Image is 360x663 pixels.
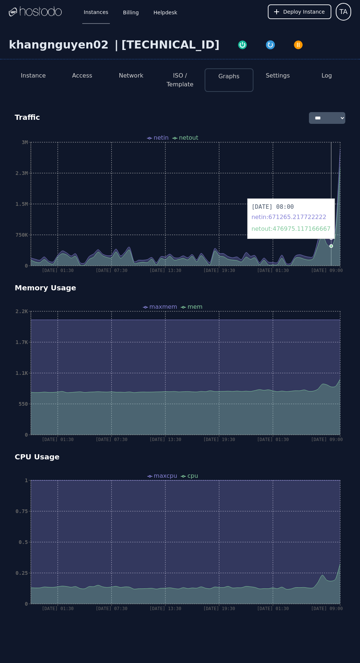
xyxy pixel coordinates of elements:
[336,3,351,21] button: User menu
[42,606,74,611] tspan: [DATE] 01:30
[9,277,351,299] div: Memory Usage
[203,268,235,273] tspan: [DATE] 19:30
[268,4,331,19] button: Deploy Instance
[15,308,28,314] tspan: 2.2K
[25,477,28,483] tspan: 1
[15,508,28,514] tspan: 0.75
[96,606,127,611] tspan: [DATE] 07:30
[187,472,198,479] span: cpu
[9,106,46,130] div: Traffic
[265,40,276,50] img: Restart
[150,437,181,442] tspan: [DATE] 13:30
[257,437,289,442] tspan: [DATE] 01:30
[42,268,74,273] tspan: [DATE] 01:30
[150,606,181,611] tspan: [DATE] 13:30
[96,437,127,442] tspan: [DATE] 07:30
[9,6,62,17] img: Logo
[19,539,28,545] tspan: 0.5
[122,38,220,53] div: [TECHNICAL_ID]
[283,8,325,15] span: Deploy Instance
[187,303,202,310] span: mem
[257,606,289,611] tspan: [DATE] 01:30
[311,437,343,442] tspan: [DATE] 09:00
[266,71,290,80] button: Settings
[15,170,28,176] tspan: 2.3M
[15,201,28,207] tspan: 1.5M
[25,432,28,438] tspan: 0
[179,134,198,141] span: netout
[311,606,343,611] tspan: [DATE] 09:00
[119,71,143,80] button: Network
[15,232,28,238] tspan: 750K
[218,72,239,81] button: Graphs
[203,437,235,442] tspan: [DATE] 19:30
[203,606,235,611] tspan: [DATE] 19:30
[19,401,28,407] tspan: 550
[150,303,177,310] span: maxmem
[256,38,284,53] button: Restart
[311,268,343,273] tspan: [DATE] 09:00
[154,472,177,479] span: maxcpu
[21,71,46,80] button: Instance
[15,339,28,345] tspan: 1.7K
[321,71,332,80] button: Log
[150,268,181,273] tspan: [DATE] 13:30
[228,38,256,53] button: Power On
[154,134,169,141] span: netin
[339,7,348,17] span: TA
[72,71,92,80] button: Access
[9,446,351,468] div: CPU Usage
[284,38,312,53] button: Power Off
[237,40,248,50] img: Power On
[25,601,28,607] tspan: 0
[9,38,112,53] div: khangnguyen02
[15,570,28,576] tspan: 0.25
[15,370,28,376] tspan: 1.1K
[161,71,198,89] button: ISO / Template
[25,263,28,269] tspan: 0
[42,437,74,442] tspan: [DATE] 01:30
[96,268,127,273] tspan: [DATE] 07:30
[293,40,303,50] img: Power Off
[22,139,28,145] tspan: 3M
[257,268,289,273] tspan: [DATE] 01:30
[112,38,122,53] div: |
